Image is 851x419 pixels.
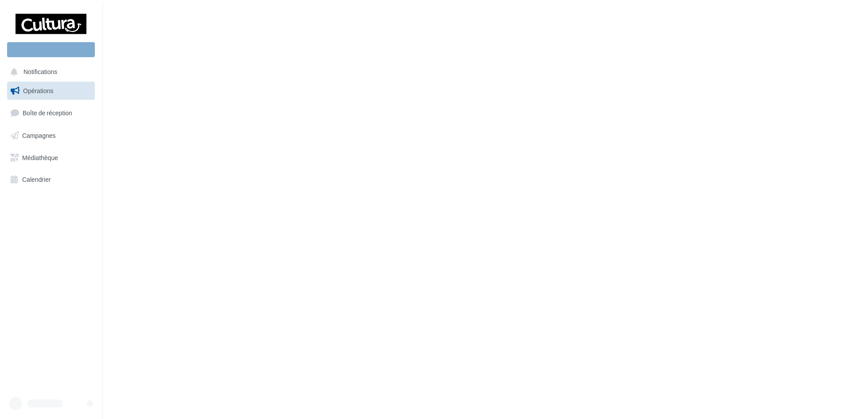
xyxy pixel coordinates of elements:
div: Nouvelle campagne [7,42,95,57]
span: Boîte de réception [23,109,72,117]
span: Calendrier [22,176,51,183]
a: Médiathèque [5,149,97,167]
span: Médiathèque [22,153,58,161]
a: Opérations [5,82,97,100]
span: Opérations [23,87,53,94]
a: Boîte de réception [5,103,97,122]
span: Notifications [23,68,57,76]
a: Campagnes [5,126,97,145]
a: Calendrier [5,170,97,189]
span: Campagnes [22,132,56,139]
